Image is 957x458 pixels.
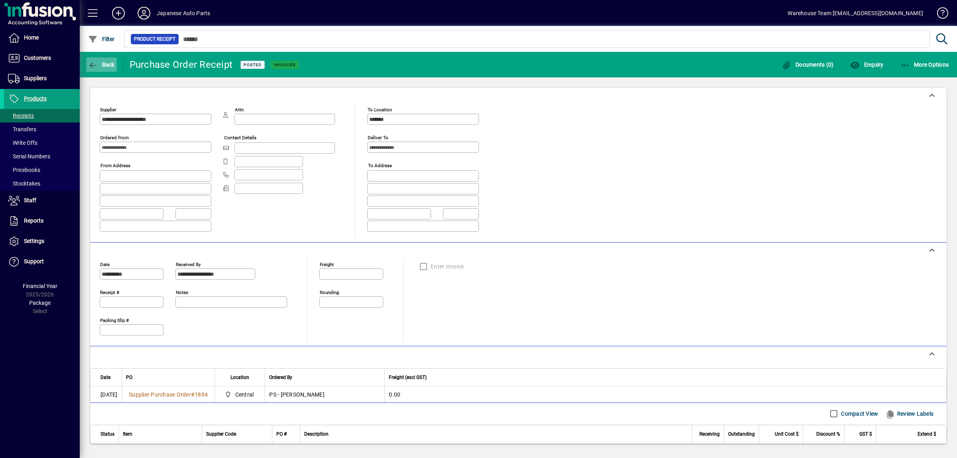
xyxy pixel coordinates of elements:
[123,430,132,438] span: Item
[8,126,36,132] span: Transfers
[86,57,117,72] button: Back
[728,430,755,438] span: Outstanding
[235,107,244,113] mat-label: Attn
[8,113,34,119] span: Receipts
[24,217,43,224] span: Reports
[931,2,947,28] a: Knowledge Base
[100,261,110,267] mat-label: Date
[898,57,951,72] button: More Options
[4,48,80,68] a: Customers
[195,391,208,398] span: 1894
[4,136,80,150] a: Write Offs
[839,410,878,418] label: Compact View
[782,61,834,68] span: Documents (0)
[100,373,110,382] span: Date
[885,407,933,420] span: Review Labels
[8,153,50,160] span: Serial Numbers
[848,57,885,72] button: Enquiry
[8,140,37,146] span: Write Offs
[100,373,118,382] div: Date
[8,180,40,187] span: Stocktakes
[91,387,122,403] td: [DATE]
[100,289,119,295] mat-label: Receipt #
[389,373,427,382] span: Freight (excl GST)
[86,32,117,46] button: Filter
[24,197,36,203] span: Staff
[850,61,883,68] span: Enquiry
[106,6,131,20] button: Add
[126,373,211,382] div: PO
[4,28,80,48] a: Home
[126,373,132,382] span: PO
[230,373,249,382] span: Location
[24,258,44,265] span: Support
[4,211,80,231] a: Reports
[100,135,129,140] mat-label: Ordered from
[775,430,799,438] span: Unit Cost $
[176,289,188,295] mat-label: Notes
[882,407,937,421] button: Review Labels
[4,177,80,190] a: Stocktakes
[129,391,191,398] span: Supplier Purchase Order
[4,69,80,89] a: Suppliers
[389,373,936,382] div: Freight (excl GST)
[131,6,157,20] button: Profile
[130,58,233,71] div: Purchase Order Receipt
[24,34,39,41] span: Home
[269,373,292,382] span: Ordered By
[816,430,840,438] span: Discount %
[265,387,384,403] td: PS - [PERSON_NAME]
[274,62,296,67] span: Invoiced
[900,61,949,68] span: More Options
[244,62,262,67] span: Posted
[304,430,329,438] span: Description
[859,430,872,438] span: GST $
[88,36,115,42] span: Filter
[80,57,124,72] app-page-header-button: Back
[269,373,380,382] div: Ordered By
[191,391,195,398] span: #
[780,57,836,72] button: Documents (0)
[4,122,80,136] a: Transfers
[368,107,392,113] mat-label: To location
[206,430,236,438] span: Supplier Code
[368,135,388,140] mat-label: Deliver To
[24,75,47,81] span: Suppliers
[126,390,211,399] a: Supplier Purchase Order#1894
[88,61,115,68] span: Back
[134,35,175,43] span: Product Receipt
[4,109,80,122] a: Receipts
[4,150,80,163] a: Serial Numbers
[24,55,51,61] span: Customers
[157,7,210,20] div: Japanese Auto Parts
[223,390,257,399] span: Central
[699,430,720,438] span: Receiving
[100,317,129,323] mat-label: Packing Slip #
[4,191,80,211] a: Staff
[276,430,287,438] span: PO #
[100,430,114,438] span: Status
[320,261,334,267] mat-label: Freight
[788,7,923,20] div: Warehouse Team [EMAIL_ADDRESS][DOMAIN_NAME]
[235,391,254,399] span: Central
[24,238,44,244] span: Settings
[4,163,80,177] a: Pricebooks
[29,300,51,306] span: Package
[384,387,946,403] td: 0.00
[4,231,80,251] a: Settings
[176,261,201,267] mat-label: Received by
[918,430,936,438] span: Extend $
[24,95,47,102] span: Products
[23,283,57,289] span: Financial Year
[4,252,80,272] a: Support
[320,289,339,295] mat-label: Rounding
[100,107,116,113] mat-label: Supplier
[8,167,40,173] span: Pricebooks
